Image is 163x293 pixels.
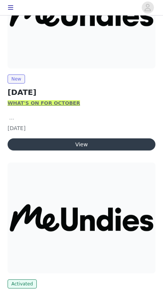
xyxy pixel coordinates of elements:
h2: [DATE] [8,87,155,98]
img: MeUndies [8,163,155,273]
strong: HAT'S ON FOR OCTOBER [13,100,80,106]
span: New [8,74,25,84]
div: avatar [144,2,151,14]
span: Activated [8,279,37,288]
a: View [8,142,155,147]
button: View [8,138,155,150]
strong: W [8,100,13,106]
span: [DATE] [8,125,25,131]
